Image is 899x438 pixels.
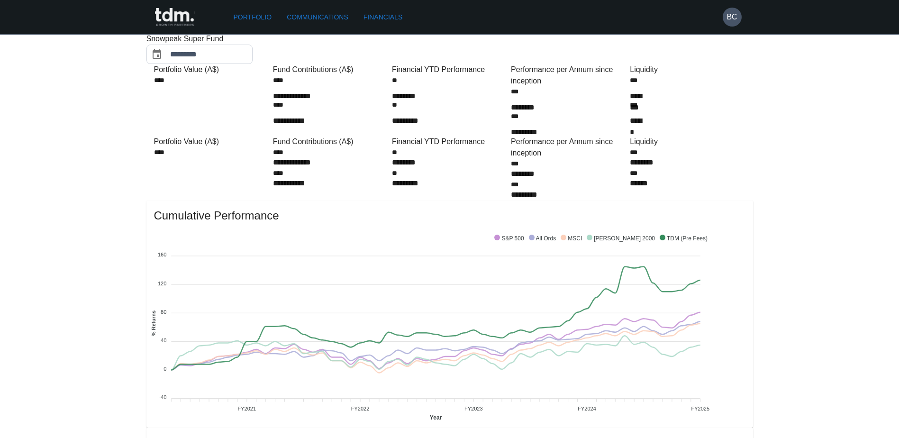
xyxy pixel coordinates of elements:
[161,309,166,315] tspan: 80
[587,235,655,242] span: [PERSON_NAME] 2000
[511,64,626,87] div: Performance per Annum since inception
[723,8,742,27] button: BC
[161,338,166,343] tspan: 40
[529,235,556,242] span: All Ords
[392,64,507,75] div: Financial YTD Performance
[726,11,737,23] h6: BC
[660,235,708,242] span: TDM (Pre Fees)
[691,406,709,411] tspan: FY2025
[146,33,289,45] div: Snowpeak Super Fund
[561,235,582,242] span: MSCI
[273,64,388,75] div: Fund Contributions (A$)
[273,136,388,147] div: Fund Contributions (A$)
[163,366,166,372] tspan: 0
[630,64,745,75] div: Liquidity
[158,252,166,258] tspan: 160
[464,406,483,411] tspan: FY2023
[430,414,442,421] text: Year
[158,281,166,286] tspan: 120
[154,136,269,147] div: Portfolio Value (A$)
[154,64,269,75] div: Portfolio Value (A$)
[147,45,166,64] button: Choose date, selected date is Jul 31, 2025
[360,9,406,26] a: Financials
[159,394,166,400] tspan: -40
[630,136,745,147] div: Liquidity
[237,406,256,411] tspan: FY2021
[283,9,352,26] a: Communications
[494,235,524,242] span: S&P 500
[230,9,276,26] a: Portfolio
[511,136,626,159] div: Performance per Annum since inception
[578,406,596,411] tspan: FY2024
[150,310,156,336] text: % Returns
[351,406,369,411] tspan: FY2022
[392,136,507,147] div: Financial YTD Performance
[154,208,745,223] span: Cumulative Performance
